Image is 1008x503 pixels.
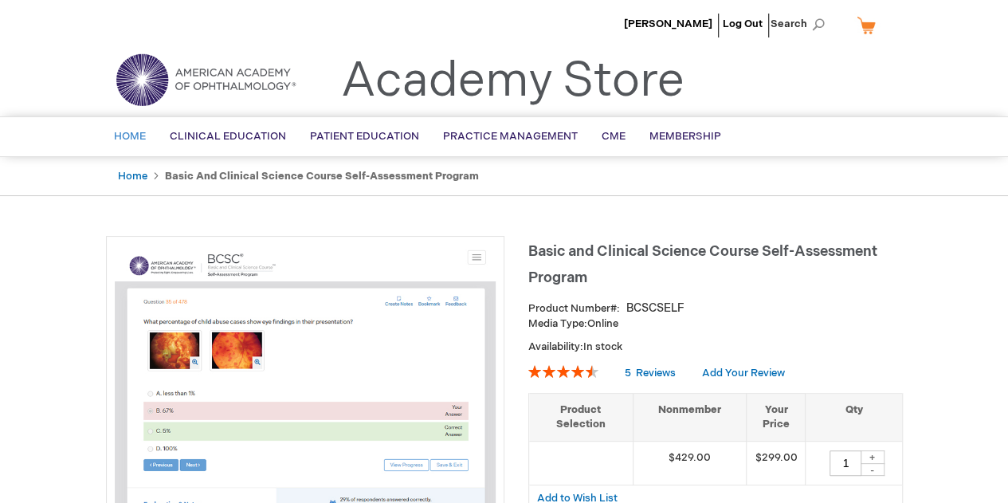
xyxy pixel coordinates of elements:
[341,53,684,110] a: Academy Store
[649,130,721,143] span: Membership
[747,441,806,485] td: $299.00
[528,302,620,315] strong: Product Number
[806,393,902,441] th: Qty
[165,170,479,183] strong: Basic and Clinical Science Course Self-Assessment Program
[602,130,626,143] span: CME
[633,393,747,441] th: Nonmember
[723,18,763,30] a: Log Out
[170,130,286,143] span: Clinical Education
[626,301,684,316] div: BCSCSELF
[114,130,146,143] span: Home
[625,367,678,379] a: 5 Reviews
[310,130,419,143] span: Patient Education
[771,8,831,40] span: Search
[861,450,884,464] div: +
[830,450,861,476] input: Qty
[528,317,587,330] strong: Media Type:
[861,463,884,476] div: -
[529,393,633,441] th: Product Selection
[702,367,785,379] a: Add Your Review
[528,365,598,378] div: 92%
[118,170,147,183] a: Home
[528,340,903,355] p: Availability:
[633,441,747,485] td: $429.00
[583,340,622,353] span: In stock
[528,316,903,332] p: Online
[636,367,676,379] span: Reviews
[443,130,578,143] span: Practice Management
[625,367,631,379] span: 5
[528,243,877,286] span: Basic and Clinical Science Course Self-Assessment Program
[624,18,712,30] a: [PERSON_NAME]
[747,393,806,441] th: Your Price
